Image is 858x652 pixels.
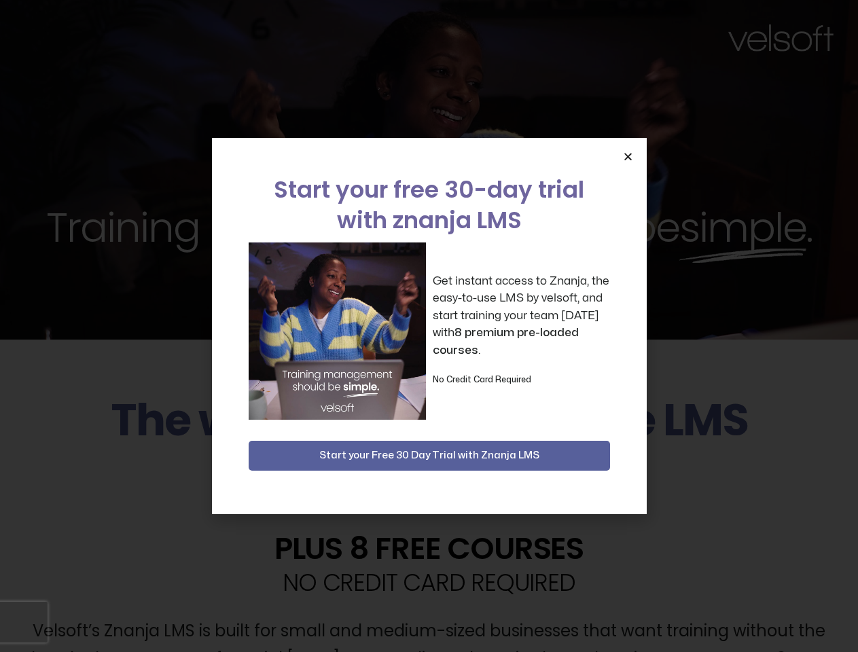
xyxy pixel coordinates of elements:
[249,242,426,420] img: a woman sitting at her laptop dancing
[319,448,539,464] span: Start your Free 30 Day Trial with Znanja LMS
[433,376,531,384] strong: No Credit Card Required
[249,441,610,471] button: Start your Free 30 Day Trial with Znanja LMS
[623,151,633,162] a: Close
[249,175,610,236] h2: Start your free 30-day trial with znanja LMS
[433,272,610,359] p: Get instant access to Znanja, the easy-to-use LMS by velsoft, and start training your team [DATE]...
[433,327,579,356] strong: 8 premium pre-loaded courses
